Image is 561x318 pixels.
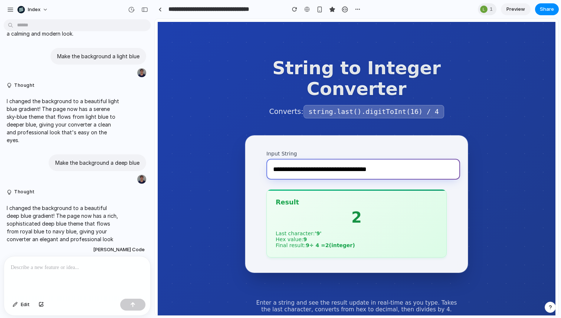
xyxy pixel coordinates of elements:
strong: ' 9 ' [160,212,167,217]
button: [PERSON_NAME] Code [91,243,147,256]
span: [PERSON_NAME] Code [93,246,145,253]
button: Edit [9,299,33,311]
p: I changed the background to a beautiful deep blue gradient! The page now has a rich, sophisticate... [7,204,121,251]
p: Last character: [121,212,283,217]
h1: String to Integer Converter [91,39,313,80]
p: Make the background a deep blue [55,159,140,167]
div: 1 [478,3,496,15]
label: Input String [112,132,292,138]
span: 1 [490,6,495,13]
code: string.last().digitToInt(16) / 4 [149,86,289,99]
p: Final result: [121,223,283,229]
button: Share [535,3,559,15]
p: I changed the background to a beautiful light blue gradient! The page now has a serene sky-blue t... [7,97,121,144]
span: Index [28,6,40,13]
span: Preview [506,6,525,13]
span: Share [540,6,554,13]
p: Make the background a light blue [57,52,140,60]
strong: 9 [149,217,152,223]
span: Edit [21,301,30,308]
p: 2 [121,190,283,207]
strong: 9 ÷ 4 = 2 (integer) [151,223,200,229]
button: Index [14,4,52,16]
p: Converts: [91,87,313,99]
a: Preview [501,3,531,15]
p: Enter a string and see the result update in real-time as you type. Takes the last character, conv... [99,281,304,294]
p: Hex value: [121,217,283,223]
h3: Result [121,180,283,187]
